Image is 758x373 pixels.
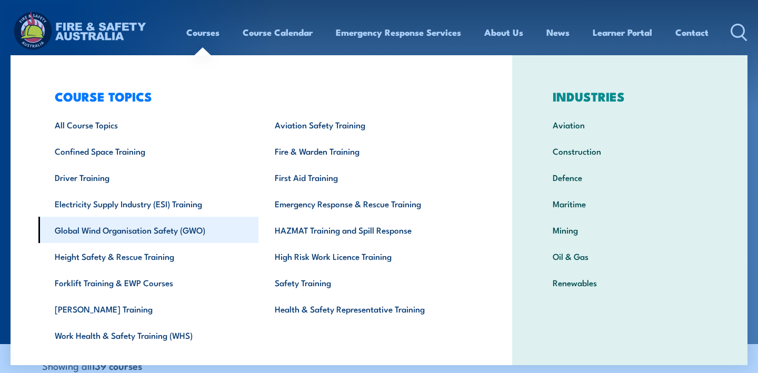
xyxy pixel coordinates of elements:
[258,112,478,138] a: Aviation Safety Training
[258,217,478,243] a: HAZMAT Training and Spill Response
[38,89,479,104] h3: COURSE TOPICS
[546,18,570,46] a: News
[258,296,478,322] a: Health & Safety Representative Training
[536,138,723,164] a: Construction
[258,164,478,190] a: First Aid Training
[243,18,313,46] a: Course Calendar
[536,112,723,138] a: Aviation
[38,112,258,138] a: All Course Topics
[38,164,258,190] a: Driver Training
[38,243,258,269] a: Height Safety & Rescue Training
[536,217,723,243] a: Mining
[258,138,478,164] a: Fire & Warden Training
[258,190,478,217] a: Emergency Response & Rescue Training
[536,243,723,269] a: Oil & Gas
[536,190,723,217] a: Maritime
[38,190,258,217] a: Electricity Supply Industry (ESI) Training
[38,322,258,348] a: Work Health & Safety Training (WHS)
[484,18,523,46] a: About Us
[675,18,709,46] a: Contact
[186,18,220,46] a: Courses
[536,164,723,190] a: Defence
[38,217,258,243] a: Global Wind Organisation Safety (GWO)
[38,138,258,164] a: Confined Space Training
[92,358,142,372] strong: 139 courses
[38,269,258,296] a: Forklift Training & EWP Courses
[593,18,652,46] a: Learner Portal
[536,269,723,296] a: Renewables
[42,360,142,371] span: Showing all
[38,296,258,322] a: [PERSON_NAME] Training
[336,18,461,46] a: Emergency Response Services
[536,89,723,104] h3: INDUSTRIES
[258,269,478,296] a: Safety Training
[258,243,478,269] a: High Risk Work Licence Training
